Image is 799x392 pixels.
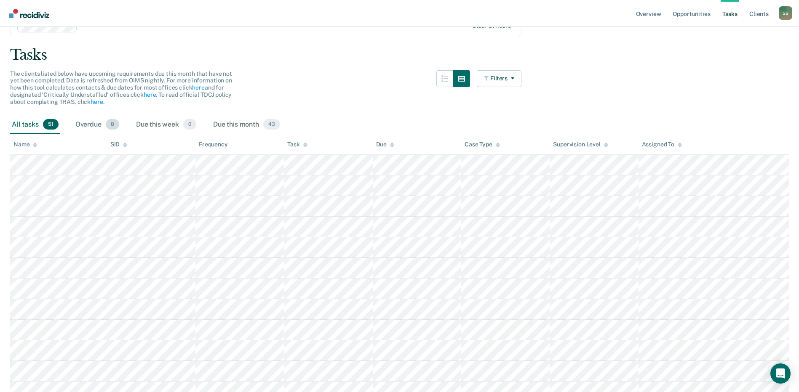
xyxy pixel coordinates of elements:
div: Task [287,141,307,148]
div: Assigned To [642,141,682,148]
a: here [91,98,103,105]
div: Tasks [10,46,789,64]
span: The clients listed below have upcoming requirements due this month that have not yet been complet... [10,70,232,105]
img: Recidiviz [9,9,49,18]
div: Case Type [465,141,500,148]
button: Filters [477,70,521,87]
div: S S [779,6,792,20]
a: here [192,84,204,91]
div: Due this week0 [134,116,198,134]
div: SID [110,141,128,148]
button: Profile dropdown button [779,6,792,20]
div: Open Intercom Messenger [770,363,791,384]
a: here [144,91,156,98]
div: All tasks51 [10,116,60,134]
div: Name [13,141,37,148]
span: 0 [183,119,196,130]
span: 51 [43,119,59,130]
span: 8 [106,119,119,130]
div: Due this month43 [211,116,282,134]
div: Supervision Level [553,141,608,148]
div: Frequency [199,141,228,148]
div: Due [376,141,395,148]
span: 43 [263,119,280,130]
div: Overdue8 [74,116,121,134]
